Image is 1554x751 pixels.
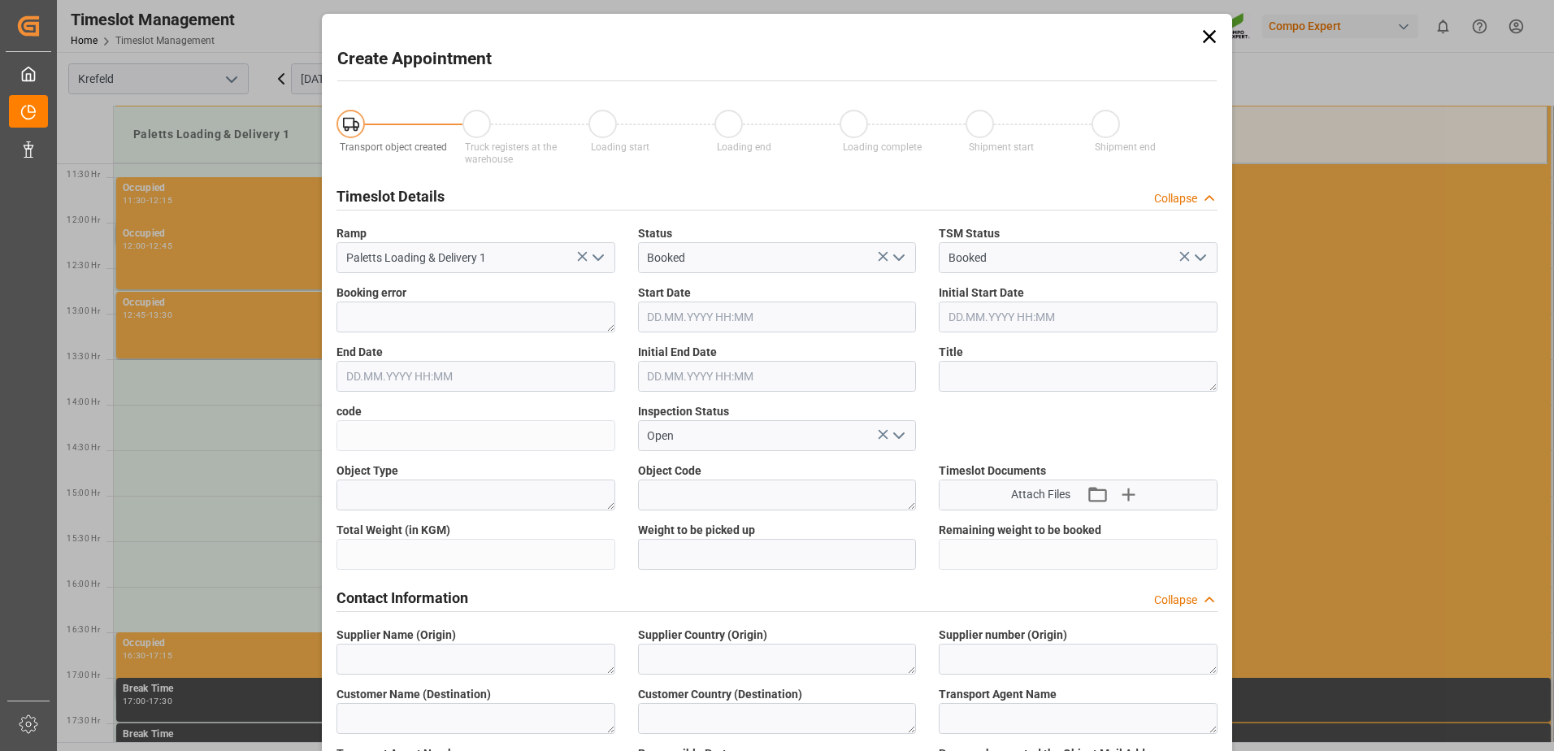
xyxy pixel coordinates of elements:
span: Timeslot Documents [939,462,1046,480]
button: open menu [886,245,910,271]
span: Supplier number (Origin) [939,627,1067,644]
span: Transport object created [340,141,447,153]
span: Loading end [717,141,771,153]
span: Initial End Date [638,344,717,361]
span: TSM Status [939,225,1000,242]
input: Type to search/select [638,242,917,273]
span: code [336,403,362,420]
span: Supplier Name (Origin) [336,627,456,644]
span: Transport Agent Name [939,686,1057,703]
span: Attach Files [1011,486,1070,503]
span: Truck registers at the warehouse [465,141,557,165]
span: Booking error [336,284,406,302]
span: Shipment start [969,141,1034,153]
input: DD.MM.YYYY HH:MM [939,302,1218,332]
span: Supplier Country (Origin) [638,627,767,644]
input: Type to search/select [336,242,615,273]
span: Loading complete [843,141,922,153]
h2: Contact Information [336,587,468,609]
span: Weight to be picked up [638,522,755,539]
h2: Create Appointment [337,46,492,72]
input: DD.MM.YYYY HH:MM [638,302,917,332]
span: Start Date [638,284,691,302]
input: DD.MM.YYYY HH:MM [336,361,615,392]
span: End Date [336,344,383,361]
span: Status [638,225,672,242]
span: Initial Start Date [939,284,1024,302]
span: Object Type [336,462,398,480]
h2: Timeslot Details [336,185,445,207]
span: Title [939,344,963,361]
span: Customer Name (Destination) [336,686,491,703]
span: Total Weight (in KGM) [336,522,450,539]
span: Customer Country (Destination) [638,686,802,703]
span: Inspection Status [638,403,729,420]
span: Shipment end [1095,141,1156,153]
div: Collapse [1154,592,1197,609]
div: Collapse [1154,190,1197,207]
input: DD.MM.YYYY HH:MM [638,361,917,392]
button: open menu [584,245,609,271]
span: Object Code [638,462,701,480]
span: Remaining weight to be booked [939,522,1101,539]
button: open menu [1187,245,1211,271]
span: Loading start [591,141,649,153]
span: Ramp [336,225,367,242]
button: open menu [886,423,910,449]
